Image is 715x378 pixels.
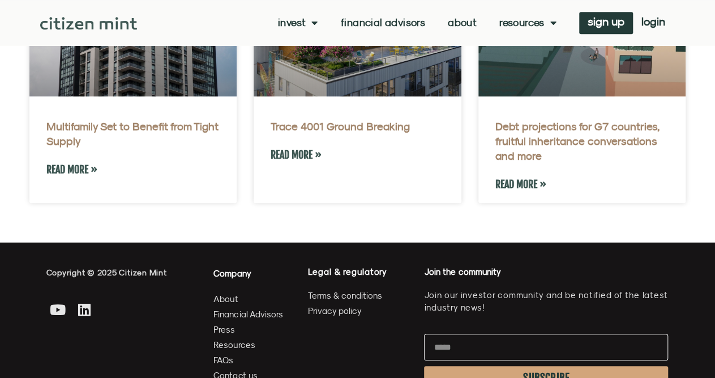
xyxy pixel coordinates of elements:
span: Privacy policy [307,304,361,318]
span: Financial Advisors [213,307,282,321]
a: Resources [499,17,556,28]
a: Financial Advisors [213,307,283,321]
a: Resources [213,338,283,352]
a: Read more about Debt projections for G7 countries, fruitful inheritance conversations and more [495,177,546,192]
a: Terms & conditions [307,288,413,303]
h4: Legal & regulatory [307,266,413,277]
span: Resources [213,338,255,352]
span: Terms & conditions [307,288,382,303]
a: sign up [579,12,633,34]
a: FAQs [213,353,283,367]
span: FAQs [213,353,233,367]
a: Privacy policy [307,304,413,318]
a: Trace 4001 Ground Breaking [271,120,410,133]
a: Press [213,322,283,337]
a: Multifamily Set to Benefit from Tight Supply [46,120,219,147]
p: Join our investor community and be notified of the latest industry news! [424,289,668,314]
h4: Join the community [424,266,668,278]
img: Citizen Mint [40,17,137,29]
h4: Company [213,266,283,281]
span: login [641,18,665,26]
span: About [213,292,238,306]
a: Invest [278,17,318,28]
a: About [213,292,283,306]
span: Copyright © 2025 Citizen Mint [46,268,167,277]
nav: Menu [278,17,556,28]
a: Read more about Multifamily Set to Benefit from Tight Supply [46,163,97,177]
a: login [633,12,674,34]
a: Read more about Trace 4001 Ground Breaking [271,148,322,162]
span: Press [213,322,235,337]
a: Financial Advisors [341,17,425,28]
a: About [448,17,477,28]
span: sign up [588,18,624,26]
a: Debt projections for G7 countries, fruitful inheritance conversations and more [495,120,660,162]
